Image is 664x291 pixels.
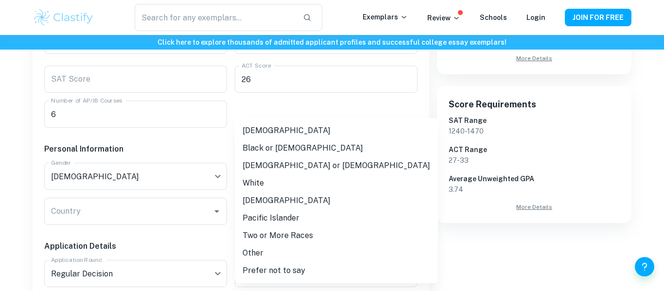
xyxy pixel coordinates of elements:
li: Other [235,244,438,262]
li: [DEMOGRAPHIC_DATA] [235,192,438,209]
li: [DEMOGRAPHIC_DATA] [235,122,438,139]
li: Black or [DEMOGRAPHIC_DATA] [235,139,438,157]
li: White [235,174,438,192]
li: Prefer not to say [235,262,438,279]
li: [DEMOGRAPHIC_DATA] or [DEMOGRAPHIC_DATA] [235,157,438,174]
li: Pacific Islander [235,209,438,227]
li: Two or More Races [235,227,438,244]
